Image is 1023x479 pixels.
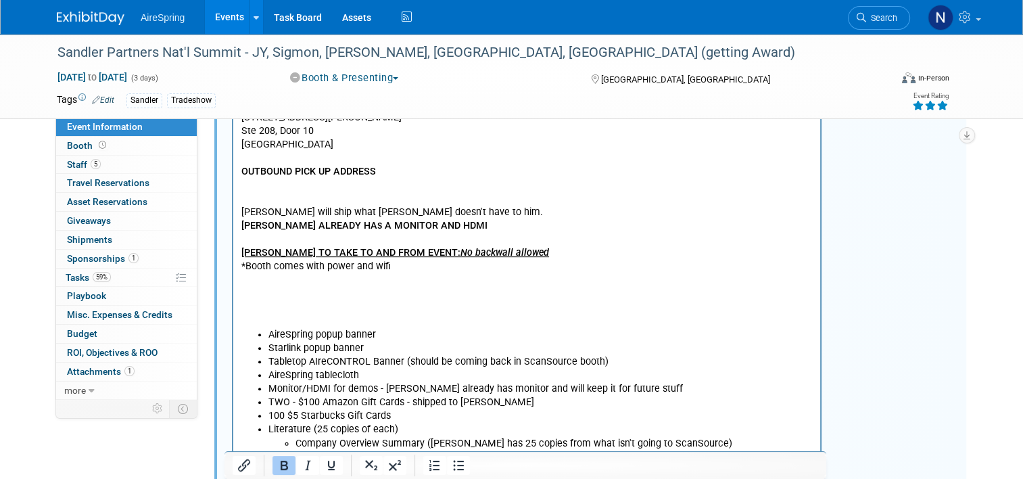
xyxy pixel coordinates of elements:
div: Event Rating [912,93,949,99]
img: Format-Inperson.png [902,72,915,83]
span: Misc. Expenses & Credits [67,309,172,320]
span: Tasks [66,272,111,283]
a: Tasks59% [56,269,197,287]
a: ROI, Objectives & ROO [56,344,197,362]
a: Travel Reservations [56,174,197,192]
div: Sandler [126,93,162,108]
span: Booth [67,140,109,151]
a: Misc. Expenses & Credits [56,306,197,324]
span: Sponsorships [67,253,139,264]
span: Budget [67,328,97,339]
span: more [64,385,86,396]
button: Underline [320,456,343,475]
div: Tradeshow [167,93,216,108]
span: to [86,72,99,83]
span: Travel Reservations [67,177,149,188]
a: Playbook [56,287,197,305]
span: 1 [124,366,135,376]
span: 59% [93,272,111,282]
button: Subscript [360,456,383,475]
img: Natalie Pyron [928,5,953,30]
td: Toggle Event Tabs [170,400,197,417]
span: Shipments [67,234,112,245]
button: Bullet list [447,456,470,475]
img: ExhibitDay [57,12,124,25]
a: Event Information [56,118,197,136]
span: Giveaways [67,215,111,226]
button: Numbered list [423,456,446,475]
a: more [56,382,197,400]
span: 5 [91,159,101,169]
span: (3 days) [130,74,158,83]
a: Attachments1 [56,363,197,381]
button: Bold [272,456,295,475]
span: Asset Reservations [67,196,147,207]
span: AireSpring [141,12,185,23]
span: Search [866,13,897,23]
div: Sandler Partners Nat'l Summit - JY, Sigmon, [PERSON_NAME], [GEOGRAPHIC_DATA], [GEOGRAPHIC_DATA] (... [53,41,874,65]
span: Attachments [67,366,135,377]
span: Event Information [67,121,143,132]
td: Tags [57,93,114,108]
span: Playbook [67,290,106,301]
span: [GEOGRAPHIC_DATA], [GEOGRAPHIC_DATA] [601,74,770,85]
span: 1 [128,253,139,263]
div: Event Format [817,70,949,91]
span: Staff [67,159,101,170]
a: Booth [56,137,197,155]
a: Edit [92,95,114,105]
span: [DATE] [DATE] [57,71,128,83]
button: Superscript [383,456,406,475]
a: Shipments [56,231,197,249]
div: In-Person [918,73,949,83]
td: Personalize Event Tab Strip [146,400,170,417]
a: Sponsorships1 [56,250,197,268]
a: Budget [56,325,197,343]
button: Italic [296,456,319,475]
span: ROI, Objectives & ROO [67,347,158,358]
a: Giveaways [56,212,197,230]
a: Asset Reservations [56,193,197,211]
a: Search [848,6,910,30]
button: Booth & Presenting [285,71,404,85]
a: Staff5 [56,156,197,174]
span: Booth not reserved yet [96,140,109,150]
